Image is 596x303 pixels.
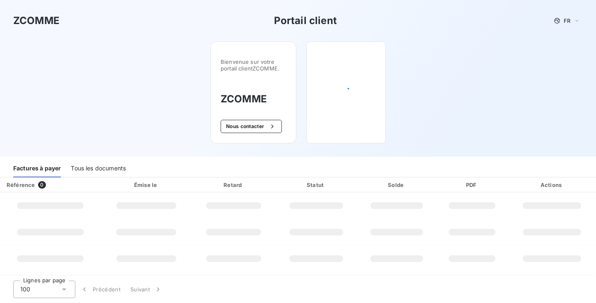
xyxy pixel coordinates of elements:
button: Précédent [75,281,125,298]
h3: Portail client [274,13,337,28]
span: FR [564,17,570,24]
div: Statut [277,181,355,189]
div: Référence [7,182,35,188]
div: Factures à payer [13,160,61,177]
div: Retard [193,181,274,189]
h3: ZCOMME [221,92,286,107]
div: Émise le [103,181,190,189]
div: Solde [358,181,435,189]
span: Bienvenue sur votre portail client ZCOMME . [221,58,286,72]
button: Nous contacter [221,120,282,133]
span: 100 [20,285,30,293]
h3: ZCOMME [13,13,60,28]
div: Actions [509,181,594,189]
button: Suivant [125,281,167,298]
span: 0 [38,181,46,189]
div: Tous les documents [71,160,126,177]
div: PDF [438,181,506,189]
